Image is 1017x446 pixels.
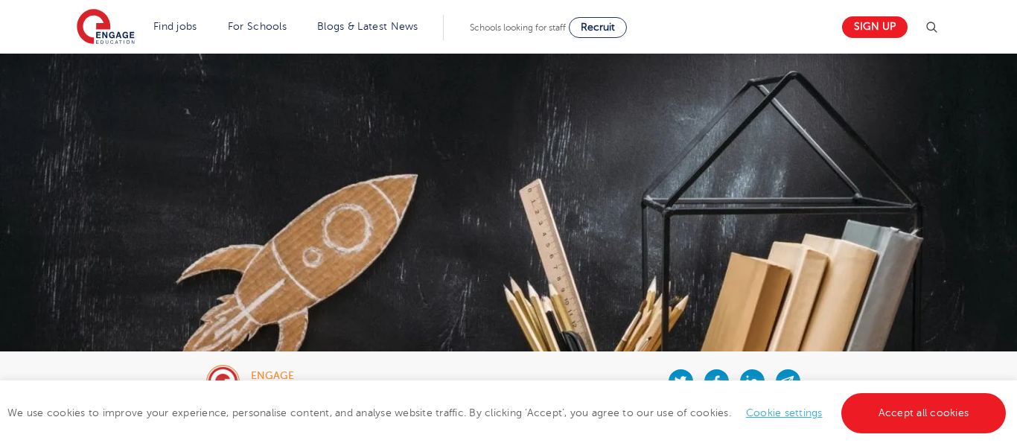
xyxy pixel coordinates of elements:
div: engage [251,371,380,381]
span: Recruit [581,22,615,33]
a: Recruit [569,17,627,38]
a: Blogs & Latest News [317,21,418,32]
span: Schools looking for staff [470,22,566,33]
a: Sign up [842,16,908,38]
a: Find jobs [153,21,197,32]
img: Engage Education [77,9,135,46]
a: For Schools [228,21,287,32]
a: Accept all cookies [841,393,1007,433]
span: We use cookies to improve your experience, personalise content, and analyse website traffic. By c... [7,407,1010,418]
a: Cookie settings [746,407,823,418]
